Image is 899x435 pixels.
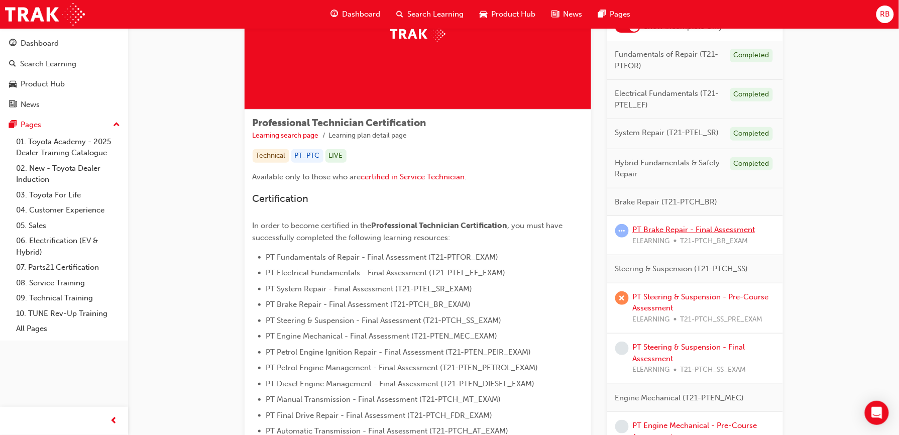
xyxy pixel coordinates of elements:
[633,225,755,234] a: PT Brake Repair - Final Assessment
[12,321,124,337] a: All Pages
[12,275,124,291] a: 08. Service Training
[12,260,124,275] a: 07. Parts21 Certification
[266,253,499,262] span: PT Fundamentals of Repair - Final Assessment (T21-PTFOR_EXAM)
[681,314,763,325] span: T21-PTCH_SS_PRE_EXAM
[544,4,591,25] a: news-iconNews
[615,263,748,275] span: Steering & Suspension (T21-PTCH_SS)
[266,411,493,420] span: PT Final Drive Repair - Final Assessment (T21-PTCH_FDR_EXAM)
[4,116,124,134] button: Pages
[397,8,404,21] span: search-icon
[12,202,124,218] a: 04. Customer Experience
[615,392,744,404] span: Engine Mechanical (T21-PTEN_MEC)
[4,55,124,73] a: Search Learning
[253,221,565,242] span: , you must have successfully completed the following learning resources:
[5,3,85,26] img: Trak
[113,119,120,132] span: up-icon
[21,38,59,49] div: Dashboard
[880,9,890,20] span: RB
[266,363,538,372] span: PT Petrol Engine Management - Final Assessment (T21-PTEN_PETROL_EXAM)
[9,80,17,89] span: car-icon
[21,78,65,90] div: Product Hub
[253,117,426,129] span: Professional Technician Certification
[266,332,498,341] span: PT Engine Mechanical - Final Assessment (T21-PTEN_MEC_EXAM)
[253,172,361,181] span: Available only to those who are
[865,401,889,425] div: Open Intercom Messenger
[615,88,722,111] span: Electrical Fundamentals (T21-PTEL_EF)
[372,221,508,230] span: Professional Technician Certification
[730,127,773,141] div: Completed
[266,316,502,325] span: PT Steering & Suspension - Final Assessment (T21-PTCH_SS_EXAM)
[633,292,769,313] a: PT Steering & Suspension - Pre-Course Assessment
[615,342,629,355] span: learningRecordVerb_NONE-icon
[610,9,631,20] span: Pages
[730,157,773,171] div: Completed
[266,395,501,404] span: PT Manual Transmission - Final Assessment (T21-PTCH_MT_EXAM)
[266,379,535,388] span: PT Diesel Engine Management - Final Assessment (T21-PTEN_DIESEL_EXAM)
[681,236,748,247] span: T21-PTCH_BR_EXAM
[4,95,124,114] a: News
[480,8,488,21] span: car-icon
[615,420,629,433] span: learningRecordVerb_NONE-icon
[681,364,746,376] span: T21-PTCH_SS_EXAM
[4,32,124,116] button: DashboardSearch LearningProduct HubNews
[12,218,124,234] a: 05. Sales
[9,39,17,48] span: guage-icon
[12,306,124,321] a: 10. TUNE Rev-Up Training
[633,364,670,376] span: ELEARNING
[615,196,718,208] span: Brake Repair (T21-PTCH_BR)
[408,9,464,20] span: Search Learning
[266,348,531,357] span: PT Petrol Engine Ignition Repair - Final Assessment (T21-PTEN_PEIR_EXAM)
[12,134,124,161] a: 01. Toyota Academy - 2025 Dealer Training Catalogue
[9,121,17,130] span: pages-icon
[253,221,372,230] span: In order to become certified in the
[4,75,124,93] a: Product Hub
[730,49,773,62] div: Completed
[253,131,319,140] a: Learning search page
[9,100,17,110] span: news-icon
[633,314,670,325] span: ELEARNING
[20,58,76,70] div: Search Learning
[329,130,407,142] li: Learning plan detail page
[633,343,745,363] a: PT Steering & Suspension - Final Assessment
[615,127,719,139] span: System Repair (T21-PTEL_SR)
[253,193,309,204] span: Certification
[331,8,339,21] span: guage-icon
[599,8,606,21] span: pages-icon
[615,157,722,180] span: Hybrid Fundamentals & Safety Repair
[343,9,381,20] span: Dashboard
[389,4,472,25] a: search-iconSearch Learning
[266,268,506,277] span: PT Electrical Fundamentals - Final Assessment (T21-PTEL_EF_EXAM)
[110,415,118,427] span: prev-icon
[361,172,465,181] a: certified in Service Technician
[12,187,124,203] a: 03. Toyota For Life
[465,172,467,181] span: .
[564,9,583,20] span: News
[253,149,289,163] div: Technical
[390,26,445,42] img: Trak
[4,34,124,53] a: Dashboard
[266,300,471,309] span: PT Brake Repair - Final Assessment (T21-PTCH_BR_EXAM)
[12,233,124,260] a: 06. Electrification (EV & Hybrid)
[615,224,629,238] span: learningRecordVerb_ATTEMPT-icon
[21,119,41,131] div: Pages
[323,4,389,25] a: guage-iconDashboard
[730,88,773,101] div: Completed
[472,4,544,25] a: car-iconProduct Hub
[876,6,894,23] button: RB
[325,149,347,163] div: LIVE
[12,290,124,306] a: 09. Technical Training
[633,236,670,247] span: ELEARNING
[552,8,559,21] span: news-icon
[21,99,40,111] div: News
[615,49,722,71] span: Fundamentals of Repair (T21-PTFOR)
[266,284,473,293] span: PT System Repair - Final Assessment (T21-PTEL_SR_EXAM)
[12,161,124,187] a: 02. New - Toyota Dealer Induction
[9,60,16,69] span: search-icon
[615,291,629,305] span: learningRecordVerb_FAIL-icon
[492,9,536,20] span: Product Hub
[591,4,639,25] a: pages-iconPages
[291,149,323,163] div: PT_PTC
